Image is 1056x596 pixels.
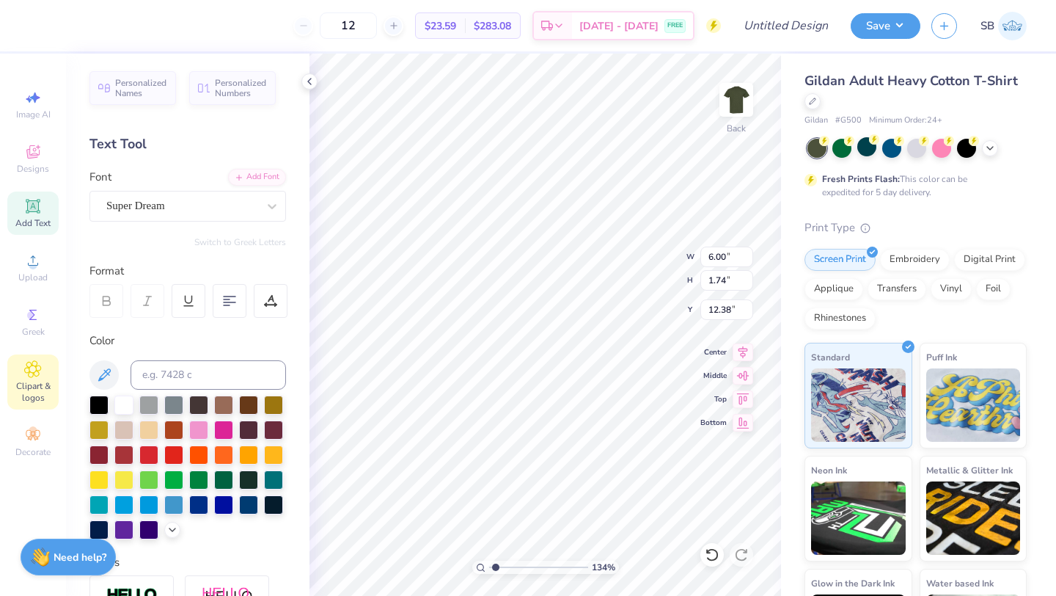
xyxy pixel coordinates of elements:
[976,278,1011,300] div: Foil
[89,332,286,349] div: Color
[926,349,957,365] span: Puff Ink
[980,18,994,34] span: SB
[931,278,972,300] div: Vinyl
[592,561,615,574] span: 134 %
[89,169,111,186] label: Font
[822,172,1002,199] div: This color can be expedited for 5 day delivery.
[16,109,51,120] span: Image AI
[115,78,167,98] span: Personalized Names
[727,122,746,135] div: Back
[868,278,926,300] div: Transfers
[732,11,840,40] input: Untitled Design
[15,217,51,229] span: Add Text
[926,481,1021,555] img: Metallic & Glitter Ink
[54,550,106,564] strong: Need help?
[18,272,48,283] span: Upload
[880,249,950,271] div: Embroidery
[954,249,1025,271] div: Digital Print
[926,368,1021,442] img: Puff Ink
[700,394,727,404] span: Top
[851,13,920,39] button: Save
[89,263,287,280] div: Format
[811,368,906,442] img: Standard
[700,347,727,357] span: Center
[811,462,847,478] span: Neon Ink
[804,72,1018,90] span: Gildan Adult Heavy Cotton T-Shirt
[579,18,659,34] span: [DATE] - [DATE]
[804,278,863,300] div: Applique
[700,418,727,428] span: Bottom
[194,236,286,248] button: Switch to Greek Letters
[822,173,900,185] strong: Fresh Prints Flash:
[804,115,828,127] span: Gildan
[228,169,286,186] div: Add Font
[869,115,942,127] span: Minimum Order: 24 +
[835,115,862,127] span: # G500
[474,18,511,34] span: $283.08
[811,349,850,365] span: Standard
[215,78,267,98] span: Personalized Numbers
[131,360,286,390] input: e.g. 7428 c
[700,371,727,381] span: Middle
[926,462,1013,478] span: Metallic & Glitter Ink
[7,380,59,404] span: Clipart & logos
[998,12,1027,40] img: Stephanie Bilsky
[811,575,895,591] span: Glow in the Dark Ink
[425,18,456,34] span: $23.59
[22,326,45,338] span: Greek
[89,554,286,571] div: Styles
[17,163,49,175] span: Designs
[804,308,876,330] div: Rhinestones
[89,134,286,154] div: Text Tool
[15,446,51,458] span: Decorate
[926,575,994,591] span: Water based Ink
[811,481,906,555] img: Neon Ink
[667,21,683,31] span: FREE
[722,85,751,115] img: Back
[980,12,1027,40] a: SB
[804,219,1027,236] div: Print Type
[320,12,377,39] input: – –
[804,249,876,271] div: Screen Print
